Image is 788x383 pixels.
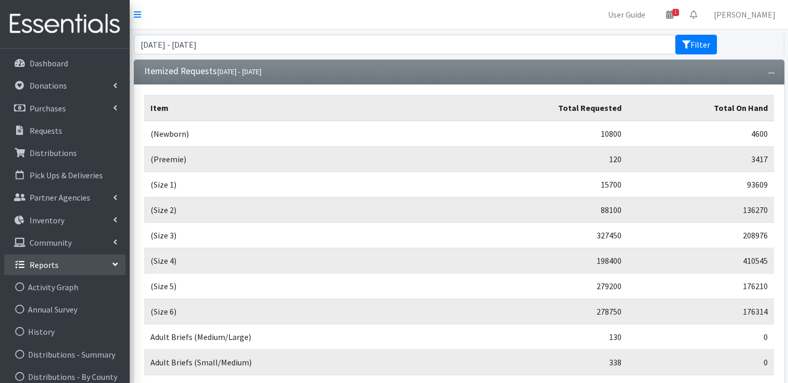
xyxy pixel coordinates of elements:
th: Total On Hand [628,95,773,121]
td: (Size 2) [144,197,462,223]
td: 198400 [462,248,628,274]
td: (Size 3) [144,223,462,248]
a: Pick Ups & Deliveries [4,165,126,186]
p: Requests [30,125,62,136]
td: 15700 [462,172,628,197]
td: 120 [462,147,628,172]
td: 10800 [462,121,628,147]
p: Purchases [30,103,66,114]
a: Requests [4,120,126,141]
a: Reports [4,254,126,275]
td: (Size 1) [144,172,462,197]
img: HumanEssentials [4,7,126,41]
td: 279200 [462,274,628,299]
span: 1 [672,9,679,16]
td: 0 [628,350,773,375]
a: Annual Survey [4,299,126,320]
td: 93609 [628,172,773,197]
td: 136270 [628,197,773,223]
p: Donations [30,80,67,91]
p: Inventory [30,215,64,225]
td: 410545 [628,248,773,274]
a: History [4,321,126,342]
td: 176210 [628,274,773,299]
a: Inventory [4,210,126,231]
td: (Size 4) [144,248,462,274]
a: Distributions - Summary [4,344,126,365]
td: 0 [628,324,773,350]
td: (Size 5) [144,274,462,299]
td: 4600 [628,121,773,147]
a: User Guide [600,4,654,25]
p: Community [30,237,72,248]
td: Adult Briefs (Small/Medium) [144,350,462,375]
p: Pick Ups & Deliveries [30,170,103,180]
td: 130 [462,324,628,350]
a: 1 [658,4,682,25]
td: 3417 [628,147,773,172]
th: Item [144,95,462,121]
td: 278750 [462,299,628,324]
p: Dashboard [30,58,68,68]
button: Filter [675,35,717,54]
td: 338 [462,350,628,375]
a: Dashboard [4,53,126,74]
td: 208976 [628,223,773,248]
th: Total Requested [462,95,628,121]
input: January 1, 2011 - December 31, 2011 [134,35,675,54]
h3: Itemized Requests [144,66,261,77]
td: 88100 [462,197,628,223]
td: (Size 6) [144,299,462,324]
a: Community [4,232,126,253]
td: (Preemie) [144,147,462,172]
td: (Newborn) [144,121,462,147]
a: Partner Agencies [4,187,126,208]
small: [DATE] - [DATE] [217,67,261,76]
a: Purchases [4,98,126,119]
p: Reports [30,260,59,270]
td: 327450 [462,223,628,248]
p: Distributions [30,148,77,158]
a: Donations [4,75,126,96]
p: Partner Agencies [30,192,90,203]
a: Distributions [4,143,126,163]
a: Activity Graph [4,277,126,297]
td: 176314 [628,299,773,324]
a: [PERSON_NAME] [706,4,784,25]
td: Adult Briefs (Medium/Large) [144,324,462,350]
